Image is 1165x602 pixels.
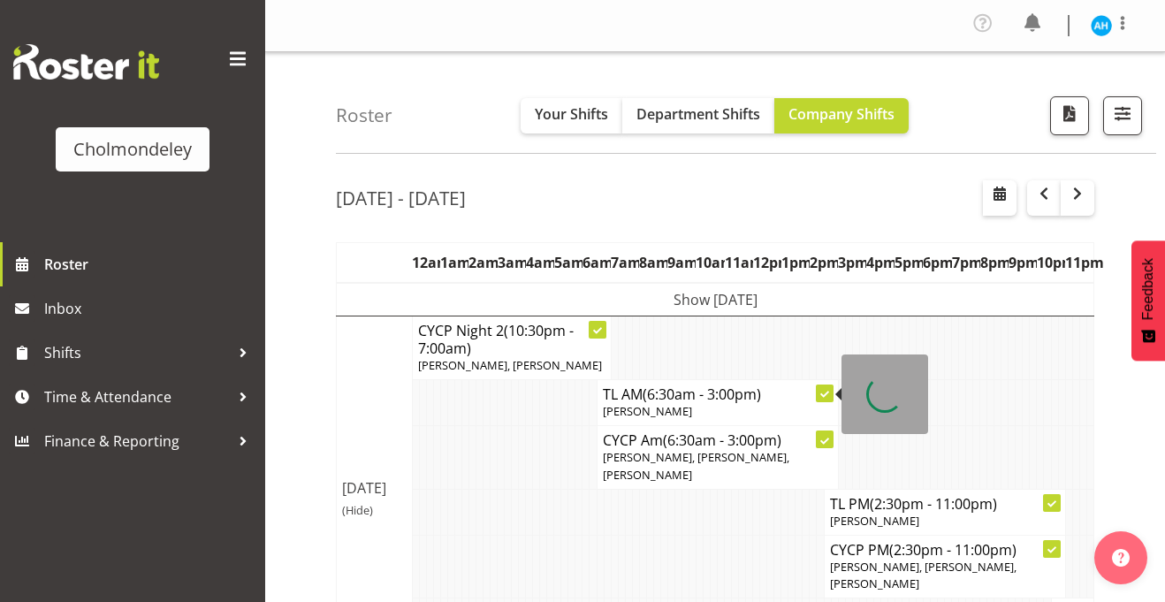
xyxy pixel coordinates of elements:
button: Company Shifts [774,98,909,133]
th: 8pm [980,243,1009,284]
td: Show [DATE] [337,283,1094,316]
th: 2am [468,243,497,284]
h4: CYCP Am [603,431,833,449]
th: 1pm [781,243,810,284]
th: 10pm [1037,243,1065,284]
span: Shifts [44,339,230,366]
th: 9pm [1009,243,1037,284]
th: 1am [440,243,468,284]
th: 3am [498,243,526,284]
span: (Hide) [342,502,373,518]
span: (2:30pm - 11:00pm) [870,494,997,514]
button: Download a PDF of the roster according to the set date range. [1050,96,1089,135]
th: 6pm [923,243,951,284]
span: Time & Attendance [44,384,230,410]
th: 2pm [810,243,838,284]
th: 12am [412,243,440,284]
h4: Roster [336,105,392,126]
h4: CYCP PM [830,541,1060,559]
th: 10am [696,243,724,284]
th: 12pm [753,243,781,284]
span: Company Shifts [788,104,895,124]
h4: TL AM [603,385,833,403]
th: 7am [611,243,639,284]
th: 11pm [1065,243,1093,284]
span: [PERSON_NAME], [PERSON_NAME] [418,357,602,373]
img: help-xxl-2.png [1112,549,1130,567]
h2: [DATE] - [DATE] [336,187,466,210]
span: [PERSON_NAME], [PERSON_NAME], [PERSON_NAME] [830,559,1017,591]
button: Feedback - Show survey [1131,240,1165,361]
th: 4am [526,243,554,284]
span: Feedback [1140,258,1156,320]
th: 4pm [866,243,895,284]
img: Rosterit website logo [13,44,159,80]
button: Department Shifts [622,98,774,133]
span: [PERSON_NAME] [603,403,692,419]
th: 8am [639,243,667,284]
th: 11am [725,243,753,284]
th: 5am [554,243,582,284]
span: (2:30pm - 11:00pm) [889,540,1017,560]
span: (6:30am - 3:00pm) [663,431,781,450]
th: 3pm [838,243,866,284]
button: Your Shifts [521,98,622,133]
img: alexzarn-harmer11855.jpg [1091,15,1112,36]
span: [PERSON_NAME] [830,513,919,529]
span: Department Shifts [636,104,760,124]
span: (10:30pm - 7:00am) [418,321,574,358]
h4: TL PM [830,495,1060,513]
div: Cholmondeley [73,136,192,163]
span: Your Shifts [535,104,608,124]
button: Select a specific date within the roster. [983,180,1017,216]
th: 5pm [895,243,923,284]
span: Finance & Reporting [44,428,230,454]
h4: CYCP Night 2 [418,322,605,357]
th: 7pm [952,243,980,284]
span: Inbox [44,295,256,322]
th: 9am [667,243,696,284]
span: Roster [44,251,256,278]
button: Filter Shifts [1103,96,1142,135]
span: [PERSON_NAME], [PERSON_NAME], [PERSON_NAME] [603,449,789,482]
span: (6:30am - 3:00pm) [643,385,761,404]
th: 6am [582,243,611,284]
